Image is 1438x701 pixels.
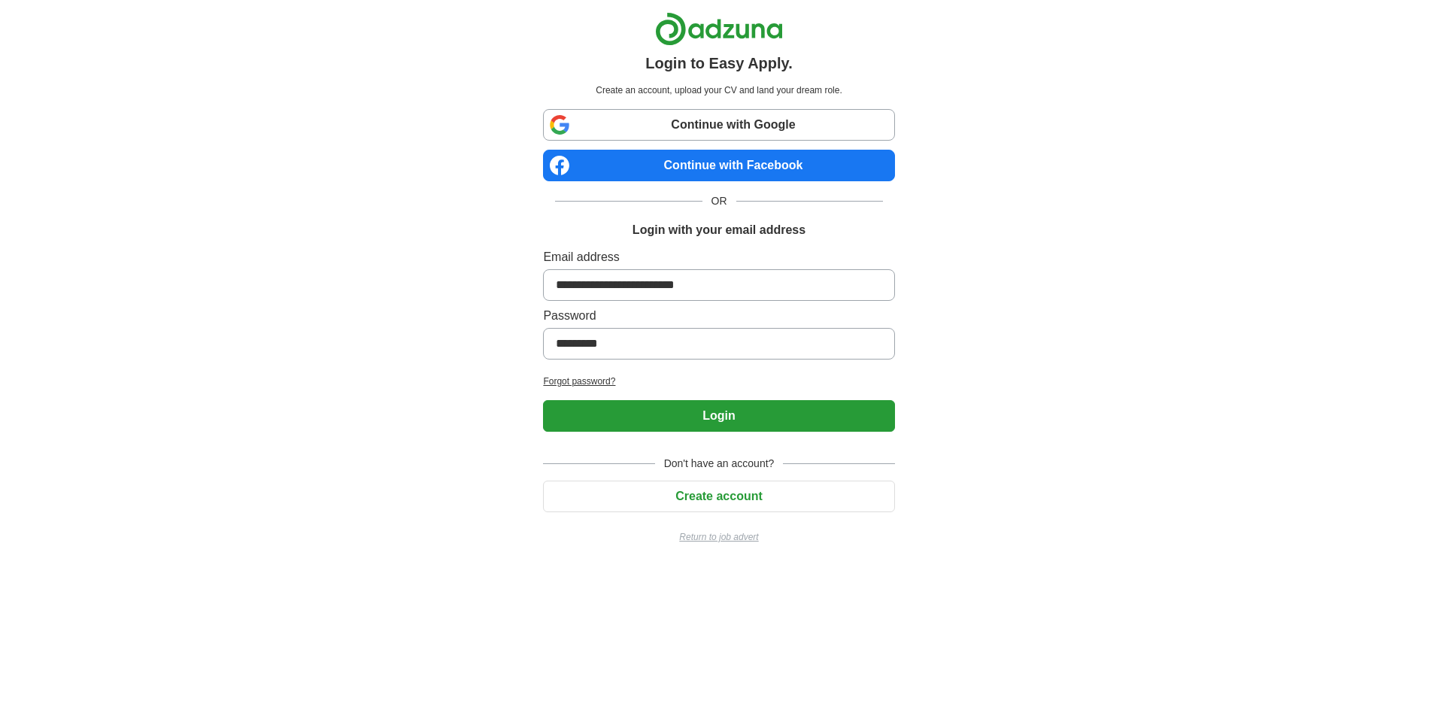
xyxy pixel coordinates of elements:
[543,375,894,388] a: Forgot password?
[543,248,894,266] label: Email address
[655,12,783,46] img: Adzuna logo
[543,481,894,512] button: Create account
[543,530,894,544] a: Return to job advert
[543,400,894,432] button: Login
[543,150,894,181] a: Continue with Facebook
[543,307,894,325] label: Password
[645,52,793,74] h1: Login to Easy Apply.
[546,83,891,97] p: Create an account, upload your CV and land your dream role.
[702,193,736,209] span: OR
[543,109,894,141] a: Continue with Google
[543,490,894,502] a: Create account
[633,221,805,239] h1: Login with your email address
[655,456,784,472] span: Don't have an account?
